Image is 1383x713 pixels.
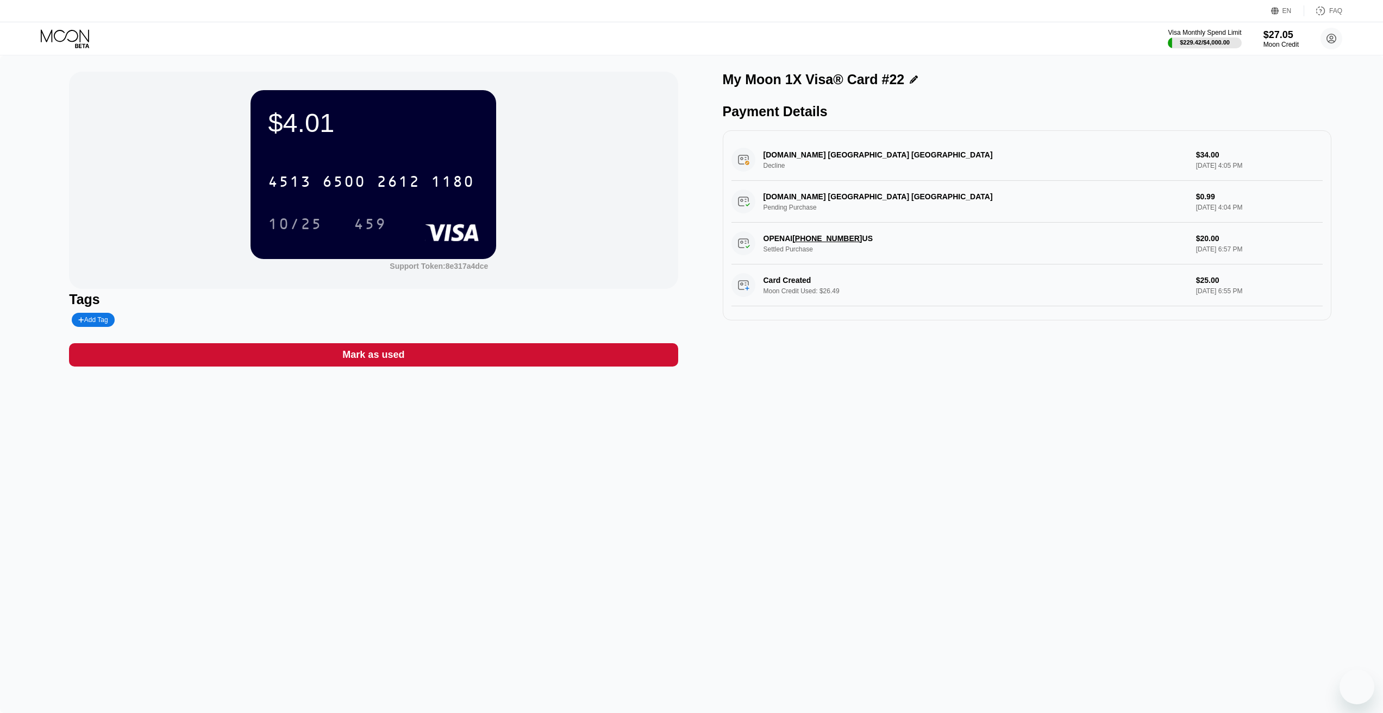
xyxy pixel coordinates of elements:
[268,174,311,192] div: 4513
[1282,7,1292,15] div: EN
[431,174,474,192] div: 1180
[69,343,678,367] div: Mark as used
[723,72,905,87] div: My Moon 1X Visa® Card #22
[69,292,678,307] div: Tags
[1263,29,1299,48] div: $27.05Moon Credit
[1168,29,1241,36] div: Visa Monthly Spend Limit
[1340,670,1374,704] iframe: Button to launch messaging window
[354,217,386,234] div: 459
[1263,41,1299,48] div: Moon Credit
[260,210,330,237] div: 10/25
[723,104,1331,119] div: Payment Details
[72,313,114,327] div: Add Tag
[78,316,108,324] div: Add Tag
[390,262,488,270] div: Support Token:8e317a4dce
[1271,5,1304,16] div: EN
[1304,5,1342,16] div: FAQ
[377,174,420,192] div: 2612
[1263,29,1299,41] div: $27.05
[268,217,322,234] div: 10/25
[1329,7,1342,15] div: FAQ
[261,168,481,195] div: 4513650026121180
[268,108,479,138] div: $4.01
[346,210,395,237] div: 459
[1168,29,1241,48] div: Visa Monthly Spend Limit$229.42/$4,000.00
[390,262,488,270] div: Support Token: 8e317a4dce
[342,349,404,361] div: Mark as used
[1180,39,1230,46] div: $229.42 / $4,000.00
[322,174,366,192] div: 6500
